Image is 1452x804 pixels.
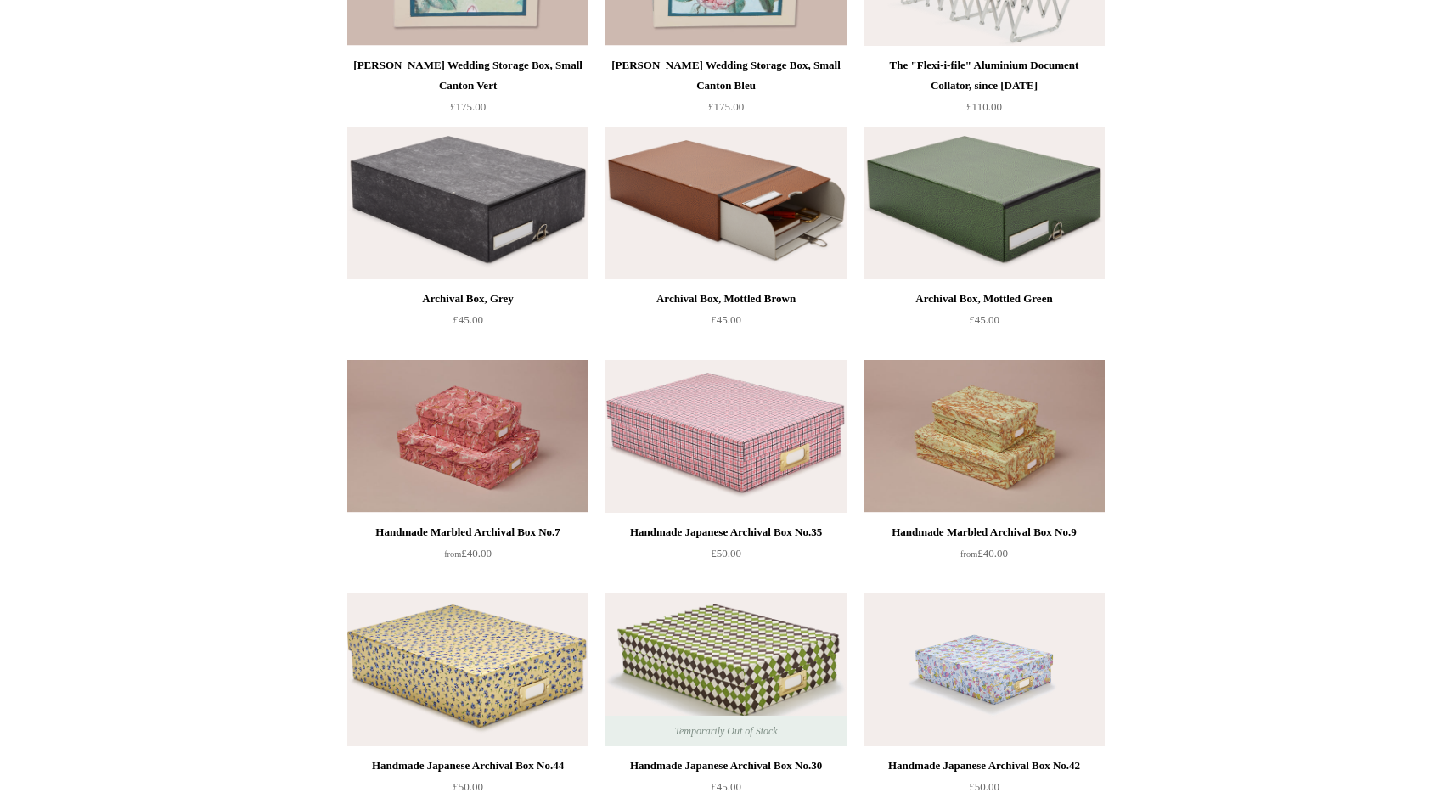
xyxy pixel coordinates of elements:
[352,522,584,543] div: Handmade Marbled Archival Box No.7
[868,289,1100,309] div: Archival Box, Mottled Green
[605,360,847,513] img: Handmade Japanese Archival Box No.35
[347,593,588,746] img: Handmade Japanese Archival Box No.44
[610,756,842,776] div: Handmade Japanese Archival Box No.30
[960,547,1008,559] span: £40.00
[352,289,584,309] div: Archival Box, Grey
[864,55,1105,125] a: The "Flexi-i-file" Aluminium Document Collator, since [DATE] £110.00
[868,522,1100,543] div: Handmade Marbled Archival Box No.9
[605,127,847,279] img: Archival Box, Mottled Brown
[864,360,1105,513] img: Handmade Marbled Archival Box No.9
[657,716,794,746] span: Temporarily Out of Stock
[347,360,588,513] a: Handmade Marbled Archival Box No.7 Handmade Marbled Archival Box No.7
[605,360,847,513] a: Handmade Japanese Archival Box No.35 Handmade Japanese Archival Box No.35
[969,780,999,793] span: £50.00
[605,522,847,592] a: Handmade Japanese Archival Box No.35 £50.00
[708,100,744,113] span: £175.00
[347,127,588,279] img: Archival Box, Grey
[444,549,461,559] span: from
[347,522,588,592] a: Handmade Marbled Archival Box No.7 from£40.00
[352,55,584,96] div: [PERSON_NAME] Wedding Storage Box, Small Canton Vert
[610,55,842,96] div: [PERSON_NAME] Wedding Storage Box, Small Canton Bleu
[444,547,492,559] span: £40.00
[864,593,1105,746] a: Handmade Japanese Archival Box No.42 Handmade Japanese Archival Box No.42
[966,100,1002,113] span: £110.00
[711,547,741,559] span: £50.00
[352,756,584,776] div: Handmade Japanese Archival Box No.44
[868,756,1100,776] div: Handmade Japanese Archival Box No.42
[864,127,1105,279] a: Archival Box, Mottled Green Archival Box, Mottled Green
[864,593,1105,746] img: Handmade Japanese Archival Box No.42
[605,593,847,746] a: Handmade Japanese Archival Box No.30 Handmade Japanese Archival Box No.30 Temporarily Out of Stock
[347,55,588,125] a: [PERSON_NAME] Wedding Storage Box, Small Canton Vert £175.00
[605,127,847,279] a: Archival Box, Mottled Brown Archival Box, Mottled Brown
[864,127,1105,279] img: Archival Box, Mottled Green
[347,127,588,279] a: Archival Box, Grey Archival Box, Grey
[450,100,486,113] span: £175.00
[711,780,741,793] span: £45.00
[868,55,1100,96] div: The "Flexi-i-file" Aluminium Document Collator, since [DATE]
[605,55,847,125] a: [PERSON_NAME] Wedding Storage Box, Small Canton Bleu £175.00
[347,360,588,513] img: Handmade Marbled Archival Box No.7
[453,780,483,793] span: £50.00
[347,289,588,358] a: Archival Box, Grey £45.00
[711,313,741,326] span: £45.00
[605,289,847,358] a: Archival Box, Mottled Brown £45.00
[610,522,842,543] div: Handmade Japanese Archival Box No.35
[969,313,999,326] span: £45.00
[864,360,1105,513] a: Handmade Marbled Archival Box No.9 Handmade Marbled Archival Box No.9
[610,289,842,309] div: Archival Box, Mottled Brown
[453,313,483,326] span: £45.00
[960,549,977,559] span: from
[605,593,847,746] img: Handmade Japanese Archival Box No.30
[864,289,1105,358] a: Archival Box, Mottled Green £45.00
[864,522,1105,592] a: Handmade Marbled Archival Box No.9 from£40.00
[347,593,588,746] a: Handmade Japanese Archival Box No.44 Handmade Japanese Archival Box No.44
